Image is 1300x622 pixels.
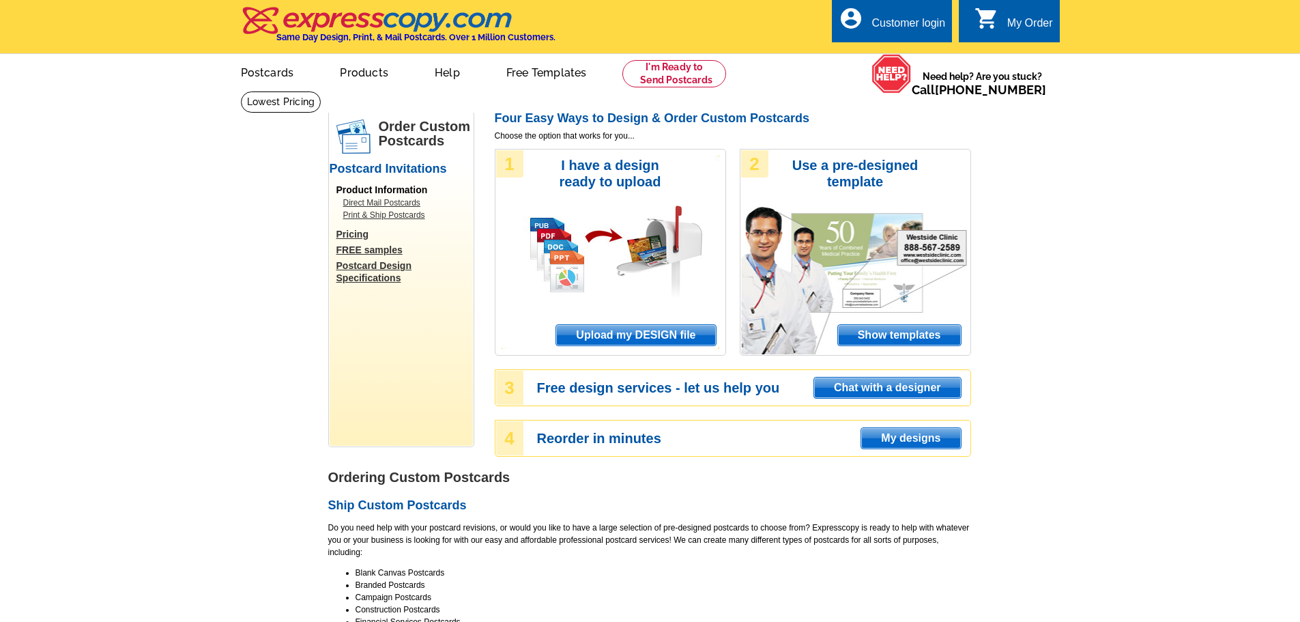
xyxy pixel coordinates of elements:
span: Product Information [336,184,428,195]
li: Construction Postcards [356,604,971,616]
span: Choose the option that works for you... [495,130,971,142]
a: Help [413,55,482,87]
a: Direct Mail Postcards [343,197,466,209]
div: 4 [496,421,523,455]
a: Free Templates [485,55,609,87]
i: account_circle [839,6,863,31]
h3: Free design services - let us help you [537,382,970,394]
a: account_circle Customer login [839,15,945,32]
a: Products [318,55,410,87]
a: FREE samples [336,244,473,256]
li: Branded Postcards [356,579,971,591]
span: Show templates [838,325,961,345]
a: shopping_cart My Order [974,15,1053,32]
a: Chat with a designer [813,377,961,399]
h3: Use a pre-designed template [785,157,925,190]
div: Customer login [871,17,945,36]
h3: I have a design ready to upload [540,157,680,190]
div: 2 [741,150,768,178]
h4: Same Day Design, Print, & Mail Postcards. Over 1 Million Customers. [276,32,555,42]
div: 1 [496,150,523,178]
h1: Order Custom Postcards [379,119,473,148]
a: Show templates [837,324,962,346]
span: Need help? Are you stuck? [912,70,1053,97]
h2: Postcard Invitations [330,162,473,177]
img: postcards.png [336,119,371,154]
div: 3 [496,371,523,405]
a: Postcards [219,55,316,87]
p: Do you need help with your postcard revisions, or would you like to have a large selection of pre... [328,522,971,559]
span: My designs [861,428,960,449]
img: help [871,54,912,94]
a: Print & Ship Postcards [343,209,466,221]
h3: Reorder in minutes [537,432,970,444]
div: My Order [1007,17,1053,36]
span: Upload my DESIGN file [556,325,715,345]
span: Call [912,83,1046,97]
strong: Ordering Custom Postcards [328,470,510,485]
a: [PHONE_NUMBER] [935,83,1046,97]
a: Upload my DESIGN file [555,324,716,346]
h2: Four Easy Ways to Design & Order Custom Postcards [495,111,971,126]
span: Chat with a designer [814,378,960,398]
h2: Ship Custom Postcards [328,498,971,513]
i: shopping_cart [974,6,999,31]
a: Pricing [336,228,473,240]
a: Same Day Design, Print, & Mail Postcards. Over 1 Million Customers. [241,16,555,42]
li: Blank Canvas Postcards [356,567,971,579]
a: Postcard Design Specifications [336,259,473,284]
a: My designs [861,427,961,449]
li: Campaign Postcards [356,591,971,604]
